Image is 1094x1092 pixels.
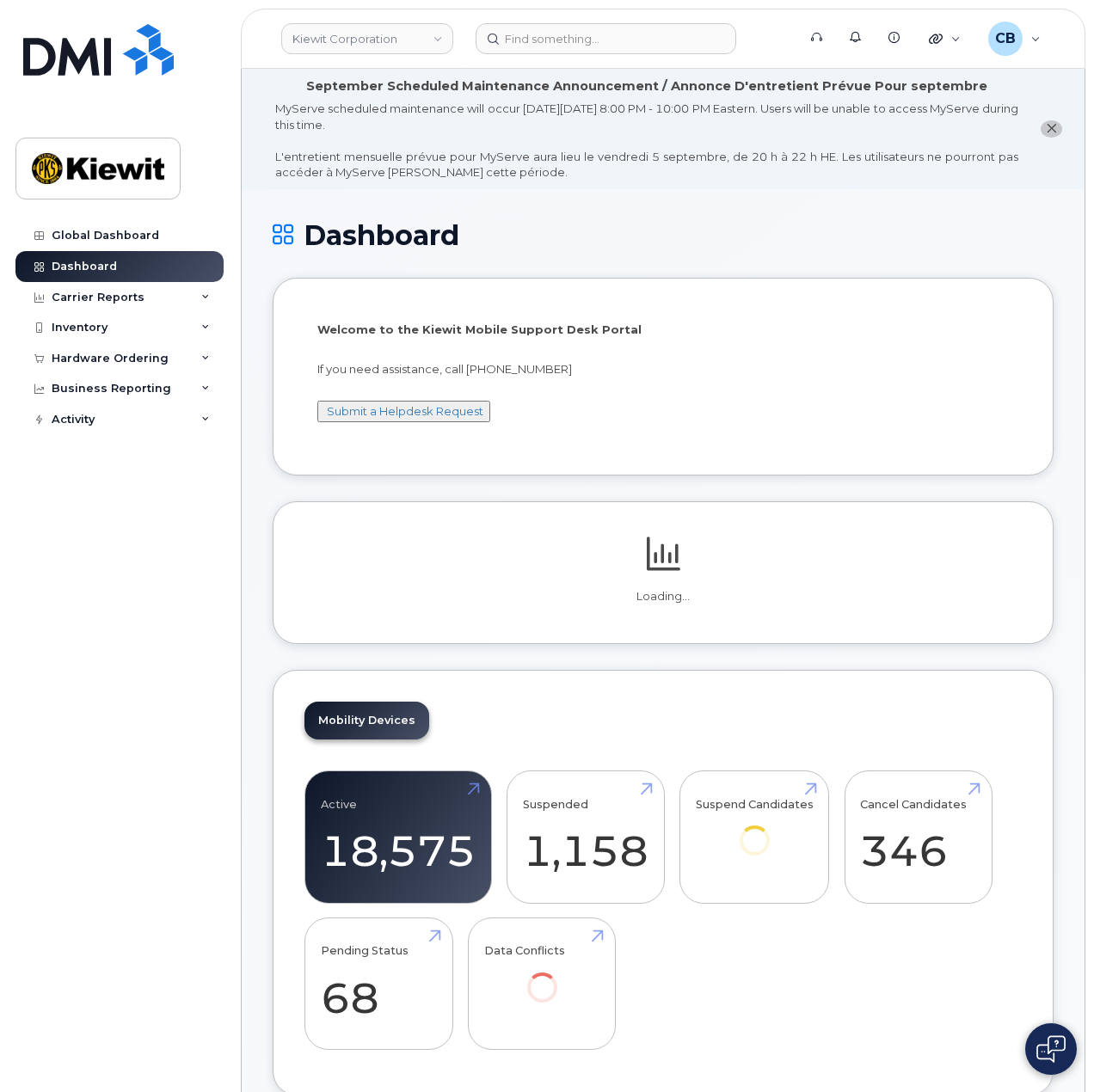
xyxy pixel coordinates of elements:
div: MyServe scheduled maintenance will occur [DATE][DATE] 8:00 PM - 10:00 PM Eastern. Users will be u... [275,101,1018,181]
div: September Scheduled Maintenance Announcement / Annonce D'entretient Prévue Pour septembre [306,77,987,95]
a: Pending Status 68 [321,927,437,1040]
a: Cancel Candidates 346 [860,781,976,894]
a: Suspend Candidates [696,781,814,880]
a: Active 18,575 [321,781,476,894]
p: Loading... [304,589,1022,604]
img: Open chat [1036,1035,1066,1063]
p: If you need assistance, call [PHONE_NUMBER] [317,361,1009,377]
a: Mobility Devices [304,702,429,739]
a: Submit a Helpdesk Request [327,404,483,418]
button: Submit a Helpdesk Request [317,401,490,422]
button: close notification [1041,120,1062,138]
p: Welcome to the Kiewit Mobile Support Desk Portal [317,322,1009,338]
a: Suspended 1,158 [523,781,648,894]
a: Data Conflicts [484,927,600,1026]
h1: Dashboard [273,220,1054,250]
